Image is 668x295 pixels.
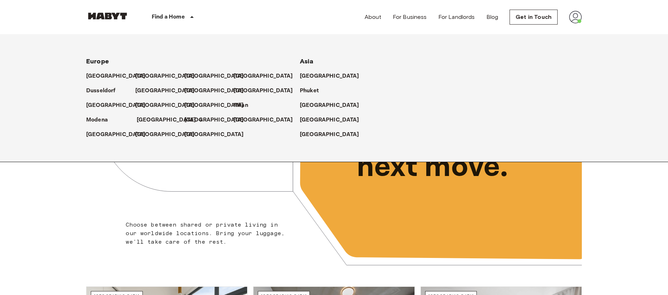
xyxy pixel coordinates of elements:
[135,87,202,95] a: [GEOGRAPHIC_DATA]
[86,57,109,65] span: Europe
[569,11,582,24] img: avatar
[300,87,326,95] a: Phuket
[86,130,153,139] a: [GEOGRAPHIC_DATA]
[234,101,255,110] a: Milan
[137,116,203,124] a: [GEOGRAPHIC_DATA]
[135,72,195,81] p: [GEOGRAPHIC_DATA]
[300,130,359,139] p: [GEOGRAPHIC_DATA]
[137,116,196,124] p: [GEOGRAPHIC_DATA]
[135,130,202,139] a: [GEOGRAPHIC_DATA]
[86,12,129,20] img: Habyt
[86,116,115,124] a: Modena
[86,87,116,95] p: Dusseldorf
[234,72,300,81] a: [GEOGRAPHIC_DATA]
[234,101,248,110] p: Milan
[86,101,153,110] a: [GEOGRAPHIC_DATA]
[86,87,123,95] a: Dusseldorf
[234,116,300,124] a: [GEOGRAPHIC_DATA]
[357,113,570,185] p: Unlock your next move.
[438,13,475,21] a: For Landlords
[184,87,251,95] a: [GEOGRAPHIC_DATA]
[486,13,499,21] a: Blog
[86,101,146,110] p: [GEOGRAPHIC_DATA]
[234,116,293,124] p: [GEOGRAPHIC_DATA]
[184,101,251,110] a: [GEOGRAPHIC_DATA]
[300,116,359,124] p: [GEOGRAPHIC_DATA]
[300,72,366,81] a: [GEOGRAPHIC_DATA]
[86,72,153,81] a: [GEOGRAPHIC_DATA]
[135,101,202,110] a: [GEOGRAPHIC_DATA]
[184,72,244,81] p: [GEOGRAPHIC_DATA]
[393,13,427,21] a: For Business
[300,87,319,95] p: Phuket
[365,13,381,21] a: About
[184,101,244,110] p: [GEOGRAPHIC_DATA]
[135,87,195,95] p: [GEOGRAPHIC_DATA]
[300,101,366,110] a: [GEOGRAPHIC_DATA]
[300,116,366,124] a: [GEOGRAPHIC_DATA]
[184,116,244,124] p: [GEOGRAPHIC_DATA]
[86,72,146,81] p: [GEOGRAPHIC_DATA]
[184,130,244,139] p: [GEOGRAPHIC_DATA]
[135,101,195,110] p: [GEOGRAPHIC_DATA]
[86,130,146,139] p: [GEOGRAPHIC_DATA]
[184,130,251,139] a: [GEOGRAPHIC_DATA]
[510,10,558,25] a: Get in Touch
[126,221,289,246] p: Choose between shared or private living in our worldwide locations. Bring your luggage, we'll tak...
[300,72,359,81] p: [GEOGRAPHIC_DATA]
[300,130,366,139] a: [GEOGRAPHIC_DATA]
[184,72,251,81] a: [GEOGRAPHIC_DATA]
[135,130,195,139] p: [GEOGRAPHIC_DATA]
[184,87,244,95] p: [GEOGRAPHIC_DATA]
[234,87,293,95] p: [GEOGRAPHIC_DATA]
[234,87,300,95] a: [GEOGRAPHIC_DATA]
[152,13,185,21] p: Find a Home
[300,101,359,110] p: [GEOGRAPHIC_DATA]
[300,57,314,65] span: Asia
[86,116,108,124] p: Modena
[234,72,293,81] p: [GEOGRAPHIC_DATA]
[184,116,251,124] a: [GEOGRAPHIC_DATA]
[135,72,202,81] a: [GEOGRAPHIC_DATA]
